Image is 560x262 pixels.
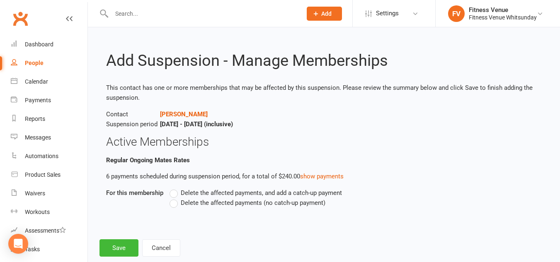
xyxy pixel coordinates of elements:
[160,111,208,118] a: [PERSON_NAME]
[376,4,399,23] span: Settings
[106,171,542,181] p: 6 payments scheduled during suspension period, for a total of $240.00
[142,239,180,257] button: Cancel
[469,6,537,14] div: Fitness Venue
[11,203,87,221] a: Workouts
[181,188,342,197] span: Delete the affected payments, and add a catch-up payment
[11,91,87,110] a: Payments
[448,5,465,22] div: FV
[106,188,163,198] label: For this membership
[109,8,296,19] input: Search...
[106,83,542,103] p: This contact has one or more memberships that may be affected by this suspension. Please review t...
[11,35,87,54] a: Dashboard
[11,128,87,147] a: Messages
[25,153,58,159] div: Automations
[25,41,53,48] div: Dashboard
[300,173,344,180] a: show payments
[106,119,160,129] span: Suspension period
[25,60,44,66] div: People
[25,134,51,141] div: Messages
[11,54,87,72] a: People
[11,166,87,184] a: Product Sales
[25,227,66,234] div: Assessments
[25,171,61,178] div: Product Sales
[25,97,51,103] div: Payments
[10,8,31,29] a: Clubworx
[321,10,332,17] span: Add
[11,110,87,128] a: Reports
[25,115,45,122] div: Reports
[106,109,160,119] span: Contact
[11,72,87,91] a: Calendar
[11,147,87,166] a: Automations
[181,198,325,207] span: Delete the affected payments (no catch-up payment)
[11,240,87,259] a: Tasks
[25,209,50,215] div: Workouts
[11,221,87,240] a: Assessments
[307,7,342,21] button: Add
[25,246,40,252] div: Tasks
[106,156,190,164] b: Regular Ongoing Mates Rates
[25,190,45,197] div: Waivers
[8,234,28,254] div: Open Intercom Messenger
[11,184,87,203] a: Waivers
[106,136,542,149] h3: Active Memberships
[469,14,537,21] div: Fitness Venue Whitsunday
[25,78,48,85] div: Calendar
[99,239,138,257] button: Save
[160,120,233,128] strong: [DATE] - [DATE] (inclusive)
[106,52,542,70] h2: Add Suspension - Manage Memberships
